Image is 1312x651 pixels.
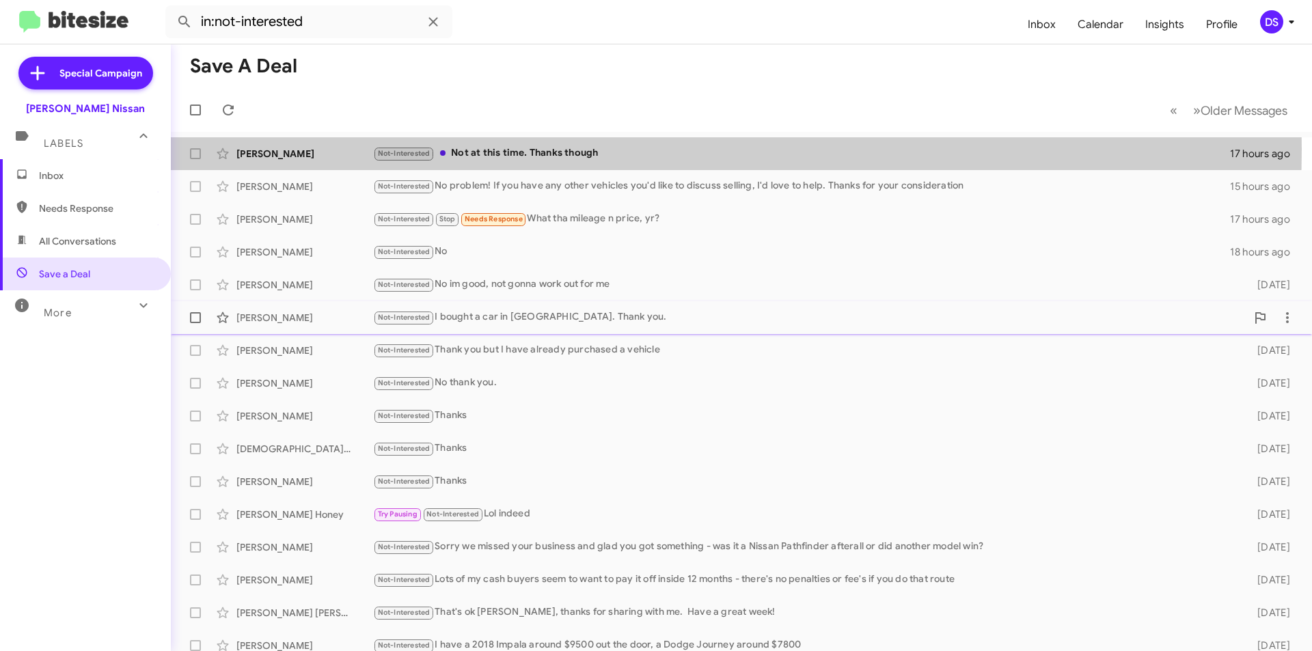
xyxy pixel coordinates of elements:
[236,212,373,226] div: [PERSON_NAME]
[59,66,142,80] span: Special Campaign
[1235,475,1301,488] div: [DATE]
[26,102,145,115] div: [PERSON_NAME] Nissan
[373,211,1230,227] div: What tha mileage n price, yr?
[1162,96,1296,124] nav: Page navigation example
[236,311,373,324] div: [PERSON_NAME]
[378,280,430,289] span: Not-Interested
[439,214,456,223] span: Stop
[1235,278,1301,292] div: [DATE]
[378,510,418,518] span: Try Pausing
[1185,96,1296,124] button: Next
[44,137,83,150] span: Labels
[378,214,430,223] span: Not-Interested
[236,147,373,161] div: [PERSON_NAME]
[378,247,430,256] span: Not-Interested
[373,473,1235,489] div: Thanks
[1134,5,1195,44] a: Insights
[1170,102,1177,119] span: «
[1193,102,1201,119] span: »
[236,376,373,390] div: [PERSON_NAME]
[1235,606,1301,620] div: [DATE]
[1230,180,1301,193] div: 15 hours ago
[378,608,430,617] span: Not-Interested
[378,411,430,420] span: Not-Interested
[1248,10,1297,33] button: DS
[1195,5,1248,44] a: Profile
[373,539,1235,555] div: Sorry we missed your business and glad you got something - was it a Nissan Pathfinder afterall or...
[373,244,1230,260] div: No
[1235,508,1301,521] div: [DATE]
[39,202,155,215] span: Needs Response
[236,344,373,357] div: [PERSON_NAME]
[165,5,452,38] input: Search
[373,342,1235,358] div: Thank you but I have already purchased a vehicle
[39,234,116,248] span: All Conversations
[378,378,430,387] span: Not-Interested
[378,313,430,322] span: Not-Interested
[1260,10,1283,33] div: DS
[378,346,430,355] span: Not-Interested
[236,278,373,292] div: [PERSON_NAME]
[426,510,479,518] span: Not-Interested
[1235,442,1301,456] div: [DATE]
[236,540,373,554] div: [PERSON_NAME]
[39,267,90,281] span: Save a Deal
[378,542,430,551] span: Not-Interested
[373,309,1246,325] div: I bought a car in [GEOGRAPHIC_DATA]. Thank you.
[236,409,373,423] div: [PERSON_NAME]
[1235,409,1301,423] div: [DATE]
[465,214,523,223] span: Needs Response
[236,606,373,620] div: [PERSON_NAME] [PERSON_NAME]
[378,149,430,158] span: Not-Interested
[236,475,373,488] div: [PERSON_NAME]
[373,605,1235,620] div: That's ok [PERSON_NAME], thanks for sharing with me. Have a great week!
[1230,147,1301,161] div: 17 hours ago
[39,169,155,182] span: Inbox
[1067,5,1134,44] a: Calendar
[378,477,430,486] span: Not-Interested
[373,375,1235,391] div: No thank you.
[373,146,1230,161] div: Not at this time. Thanks though
[236,442,373,456] div: [DEMOGRAPHIC_DATA][PERSON_NAME]
[1235,376,1301,390] div: [DATE]
[378,182,430,191] span: Not-Interested
[190,55,297,77] h1: Save a Deal
[236,245,373,259] div: [PERSON_NAME]
[1162,96,1186,124] button: Previous
[1235,540,1301,554] div: [DATE]
[1230,212,1301,226] div: 17 hours ago
[1235,344,1301,357] div: [DATE]
[1230,245,1301,259] div: 18 hours ago
[378,444,430,453] span: Not-Interested
[44,307,72,319] span: More
[373,441,1235,456] div: Thanks
[236,180,373,193] div: [PERSON_NAME]
[373,277,1235,292] div: No im good, not gonna work out for me
[18,57,153,89] a: Special Campaign
[236,573,373,587] div: [PERSON_NAME]
[1017,5,1067,44] a: Inbox
[236,508,373,521] div: [PERSON_NAME] Honey
[1235,573,1301,587] div: [DATE]
[378,641,430,650] span: Not-Interested
[1201,103,1287,118] span: Older Messages
[373,178,1230,194] div: No problem! If you have any other vehicles you'd like to discuss selling, I'd love to help. Thank...
[373,408,1235,424] div: Thanks
[373,572,1235,587] div: Lots of my cash buyers seem to want to pay it off inside 12 months - there's no penalties or fee'...
[373,506,1235,522] div: Lol indeed
[378,575,430,584] span: Not-Interested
